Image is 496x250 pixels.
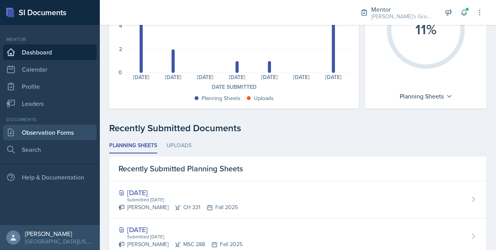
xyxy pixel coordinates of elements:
[25,238,94,245] div: [GEOGRAPHIC_DATA][US_STATE] in [GEOGRAPHIC_DATA]
[157,74,189,80] div: [DATE]
[285,74,317,80] div: [DATE]
[3,36,97,43] div: Mentor
[119,23,122,28] div: 4
[119,187,238,198] div: [DATE]
[3,44,97,60] a: Dashboard
[189,74,221,80] div: [DATE]
[119,83,349,91] div: Date Submitted
[126,196,238,203] div: Submitted [DATE]
[25,230,94,238] div: [PERSON_NAME]
[109,157,487,181] div: Recently Submitted Planning Sheets
[253,74,285,80] div: [DATE]
[3,96,97,111] a: Leaders
[396,90,456,102] div: Planning Sheets
[119,203,238,211] div: [PERSON_NAME] CH 331 Fall 2025
[109,138,157,153] li: Planning Sheets
[3,169,97,185] div: Help & Documentation
[3,116,97,123] div: Documents
[3,62,97,77] a: Calendar
[317,74,349,80] div: [DATE]
[371,12,434,21] div: [PERSON_NAME]'s Group / Fall 2025
[119,224,243,235] div: [DATE]
[119,70,122,75] div: 0
[119,240,243,248] div: [PERSON_NAME] MSC 288 Fall 2025
[3,125,97,140] a: Observation Forms
[119,46,122,52] div: 2
[125,74,157,80] div: [DATE]
[221,74,253,80] div: [DATE]
[126,233,243,240] div: Submitted [DATE]
[109,181,487,218] a: [DATE] Submitted [DATE] [PERSON_NAME]CH 331Fall 2025
[202,94,241,102] div: Planning Sheets
[167,138,191,153] li: Uploads
[371,5,434,14] div: Mentor
[109,121,487,135] div: Recently Submitted Documents
[254,94,274,102] div: Uploads
[3,142,97,157] a: Search
[3,79,97,94] a: Profile
[415,19,437,39] text: 11%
